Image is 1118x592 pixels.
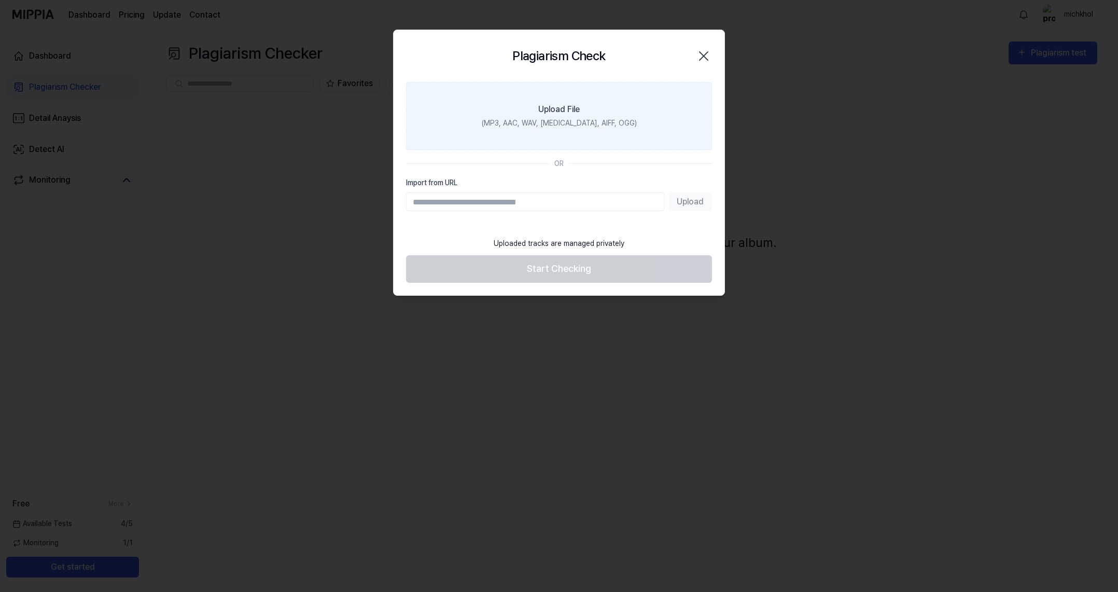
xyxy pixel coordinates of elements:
[406,177,712,188] label: Import from URL
[554,158,564,169] div: OR
[482,118,637,129] div: (MP3, AAC, WAV, [MEDICAL_DATA], AIFF, OGG)
[538,103,580,116] div: Upload File
[487,232,631,255] div: Uploaded tracks are managed privately
[512,47,605,65] h2: Plagiarism Check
